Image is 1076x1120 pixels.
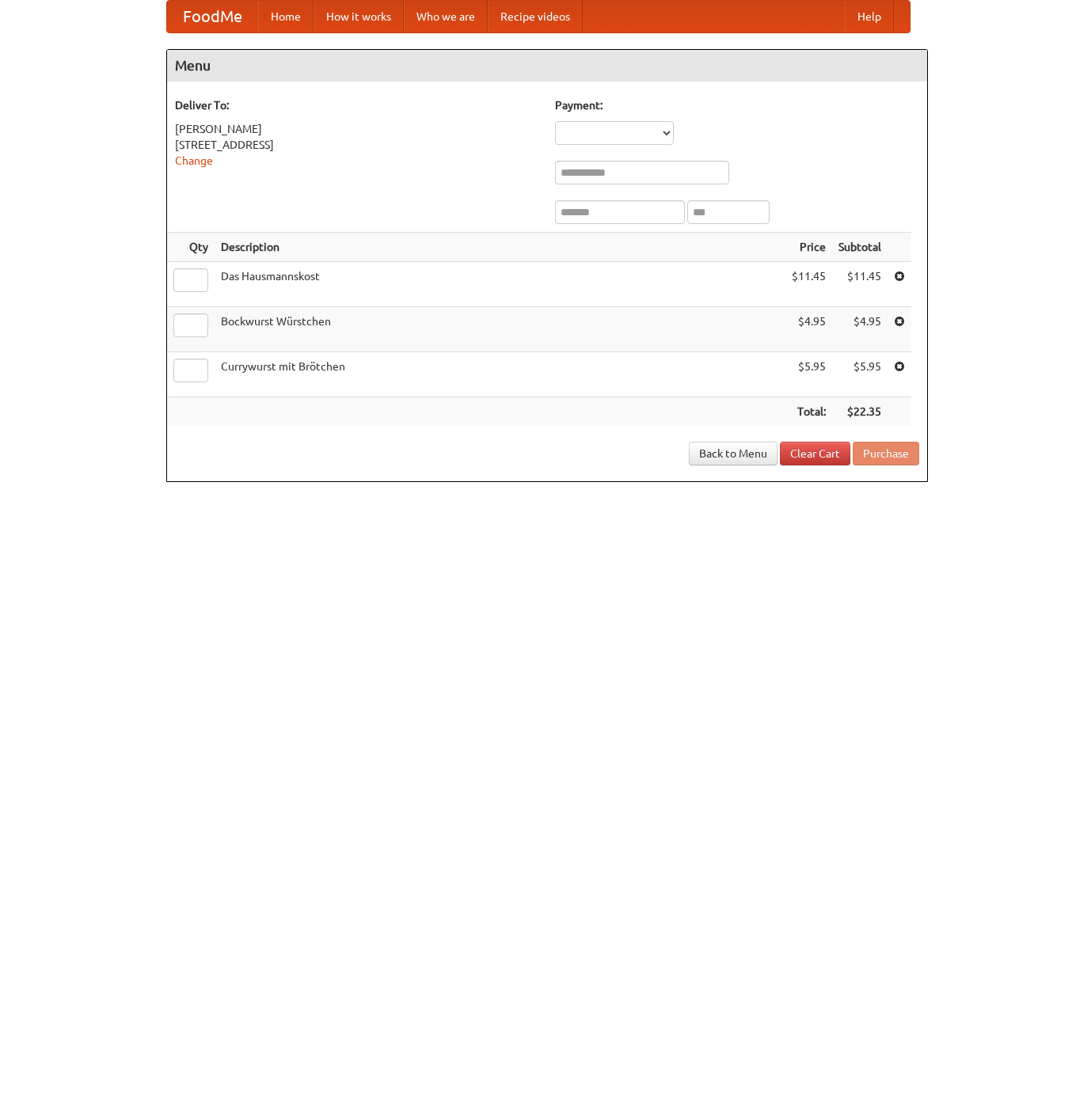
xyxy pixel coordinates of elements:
[175,137,539,153] div: [STREET_ADDRESS]
[215,352,785,397] td: Currywurst mit Brötchen
[832,262,888,307] td: $11.45
[689,442,778,465] a: Back to Menu
[785,233,832,262] th: Price
[785,307,832,352] td: $4.95
[832,307,888,352] td: $4.95
[167,50,927,82] h4: Menu
[853,442,919,465] button: Purchase
[785,397,832,427] th: Total:
[175,121,539,137] div: [PERSON_NAME]
[785,262,832,307] td: $11.45
[258,1,314,32] a: Home
[845,1,894,32] a: Help
[404,1,488,32] a: Who we are
[832,352,888,397] td: $5.95
[785,352,832,397] td: $5.95
[167,1,258,32] a: FoodMe
[215,233,785,262] th: Description
[555,97,919,113] h5: Payment:
[215,262,785,307] td: Das Hausmannskost
[175,97,539,113] h5: Deliver To:
[832,397,888,427] th: $22.35
[175,154,213,167] a: Change
[488,1,583,32] a: Recipe videos
[215,307,785,352] td: Bockwurst Würstchen
[832,233,888,262] th: Subtotal
[314,1,404,32] a: How it works
[780,442,850,465] a: Clear Cart
[167,233,215,262] th: Qty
